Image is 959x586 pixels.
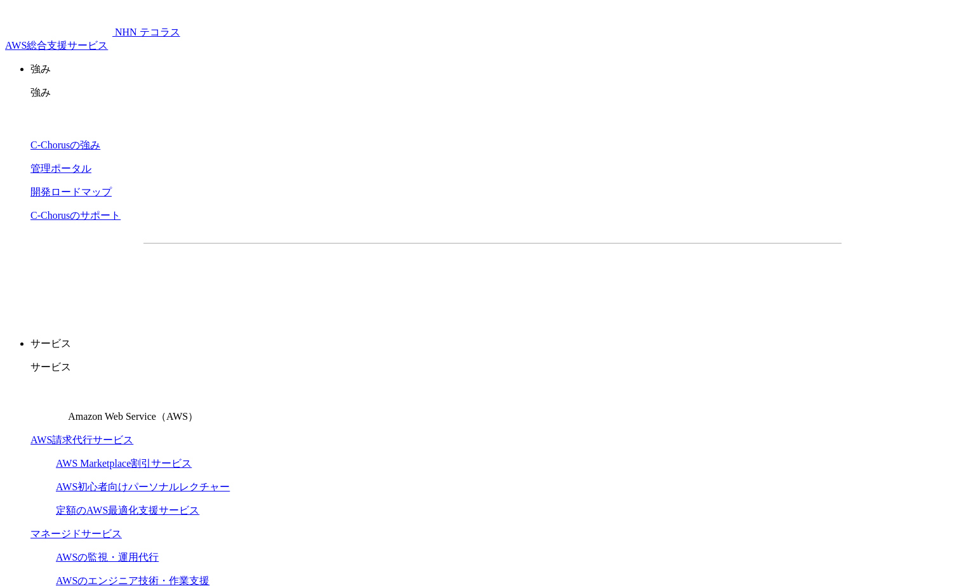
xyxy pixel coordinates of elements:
[5,5,112,36] img: AWS総合支援サービス C-Chorus
[30,86,954,100] p: 強み
[30,210,121,221] a: C-Chorusのサポート
[30,140,100,150] a: C-Chorusの強み
[282,264,486,296] a: 資料を請求する
[499,264,703,296] a: まずは相談する
[56,552,159,563] a: AWSの監視・運用代行
[56,458,192,469] a: AWS Marketplace割引サービス
[5,27,180,51] a: AWS総合支援サービス C-Chorus NHN テコラスAWS総合支援サービス
[30,186,112,197] a: 開発ロードマップ
[30,384,66,420] img: Amazon Web Service（AWS）
[30,361,954,374] p: サービス
[56,505,199,516] a: 定額のAWS最適化支援サービス
[30,63,954,76] p: 強み
[30,163,91,174] a: 管理ポータル
[30,337,954,351] p: サービス
[56,481,230,492] a: AWS初心者向けパーソナルレクチャー
[30,434,133,445] a: AWS請求代行サービス
[56,575,209,586] a: AWSのエンジニア技術・作業支援
[68,411,198,422] span: Amazon Web Service（AWS）
[30,528,122,539] a: マネージドサービス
